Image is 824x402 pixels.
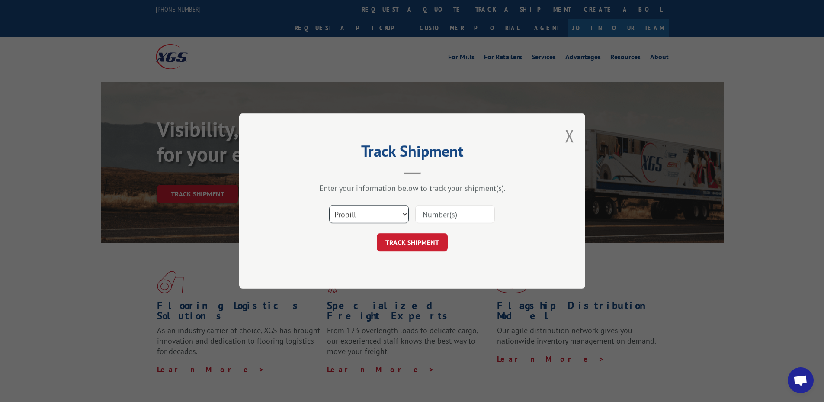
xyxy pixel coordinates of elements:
[377,233,448,251] button: TRACK SHIPMENT
[565,124,574,147] button: Close modal
[788,367,814,393] div: Open chat
[282,183,542,193] div: Enter your information below to track your shipment(s).
[282,145,542,161] h2: Track Shipment
[415,205,495,223] input: Number(s)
